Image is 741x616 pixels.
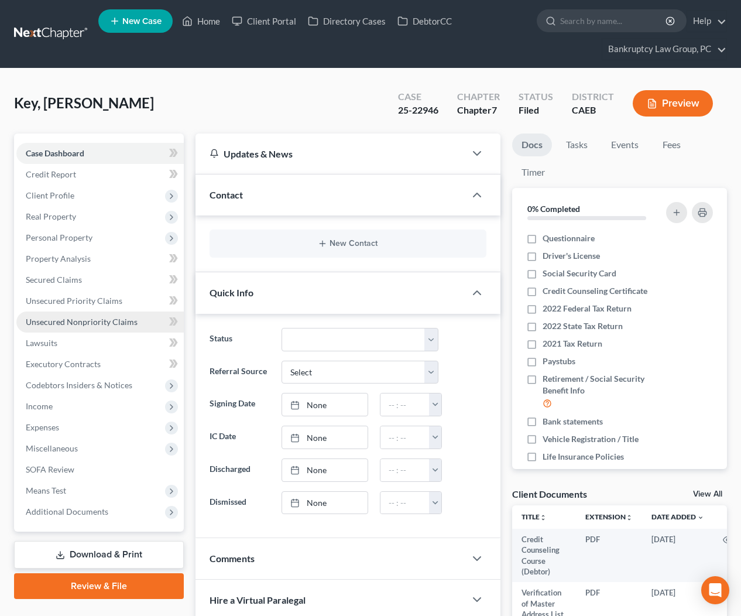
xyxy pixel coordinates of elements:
[701,576,729,604] div: Open Intercom Messenger
[693,490,722,498] a: View All
[697,514,704,521] i: expand_more
[219,239,478,248] button: New Contact
[576,529,642,583] td: PDF
[26,443,78,453] span: Miscellaneous
[16,290,184,312] a: Unsecured Priority Claims
[302,11,392,32] a: Directory Cases
[633,90,713,117] button: Preview
[176,11,226,32] a: Home
[26,148,84,158] span: Case Dashboard
[512,488,587,500] div: Client Documents
[653,134,690,156] a: Fees
[26,338,57,348] span: Lawsuits
[543,433,639,445] span: Vehicle Registration / Title
[226,11,302,32] a: Client Portal
[543,338,602,350] span: 2021 Tax Return
[26,422,59,432] span: Expenses
[543,451,624,463] span: Life Insurance Policies
[380,426,430,449] input: -- : --
[16,312,184,333] a: Unsecured Nonpriority Claims
[204,491,276,515] label: Dismissed
[572,90,614,104] div: District
[522,512,547,521] a: Titleunfold_more
[26,380,132,390] span: Codebtors Insiders & Notices
[26,232,92,242] span: Personal Property
[16,143,184,164] a: Case Dashboard
[519,104,553,117] div: Filed
[16,459,184,480] a: SOFA Review
[380,492,430,514] input: -- : --
[26,169,76,179] span: Credit Report
[557,134,597,156] a: Tasks
[26,317,138,327] span: Unsecured Nonpriority Claims
[512,161,554,184] a: Timer
[16,248,184,269] a: Property Analysis
[543,303,632,314] span: 2022 Federal Tax Return
[512,134,552,156] a: Docs
[543,250,600,262] span: Driver's License
[602,39,726,60] a: Bankruptcy Law Group, PC
[540,514,547,521] i: unfold_more
[26,401,53,411] span: Income
[26,507,108,516] span: Additional Documents
[398,104,438,117] div: 25-22946
[512,529,576,583] td: Credit Counseling Course (Debtor)
[492,104,497,115] span: 7
[16,269,184,290] a: Secured Claims
[543,373,663,396] span: Retirement / Social Security Benefit Info
[26,296,122,306] span: Unsecured Priority Claims
[26,190,74,200] span: Client Profile
[527,204,580,214] strong: 0% Completed
[380,393,430,416] input: -- : --
[602,134,648,156] a: Events
[26,485,66,495] span: Means Test
[626,514,633,521] i: unfold_more
[210,189,243,200] span: Contact
[392,11,458,32] a: DebtorCC
[543,355,575,367] span: Paystubs
[543,232,595,244] span: Questionnaire
[14,573,184,599] a: Review & File
[380,459,430,481] input: -- : --
[204,361,276,384] label: Referral Source
[26,211,76,221] span: Real Property
[26,254,91,263] span: Property Analysis
[26,359,101,369] span: Executory Contracts
[519,90,553,104] div: Status
[585,512,633,521] a: Extensionunfold_more
[560,10,667,32] input: Search by name...
[16,333,184,354] a: Lawsuits
[204,328,276,351] label: Status
[543,416,603,427] span: Bank statements
[210,148,452,160] div: Updates & News
[572,104,614,117] div: CAEB
[16,164,184,185] a: Credit Report
[457,90,500,104] div: Chapter
[16,354,184,375] a: Executory Contracts
[26,275,82,285] span: Secured Claims
[14,541,184,569] a: Download & Print
[210,553,255,564] span: Comments
[642,529,713,583] td: [DATE]
[26,464,74,474] span: SOFA Review
[204,426,276,449] label: IC Date
[651,512,704,521] a: Date Added expand_more
[543,285,647,297] span: Credit Counseling Certificate
[543,268,616,279] span: Social Security Card
[457,104,500,117] div: Chapter
[543,320,623,332] span: 2022 State Tax Return
[282,492,368,514] a: None
[282,426,368,449] a: None
[122,17,162,26] span: New Case
[14,94,154,111] span: Key, [PERSON_NAME]
[210,594,306,605] span: Hire a Virtual Paralegal
[210,287,253,298] span: Quick Info
[282,393,368,416] a: None
[687,11,726,32] a: Help
[282,459,368,481] a: None
[398,90,438,104] div: Case
[204,393,276,416] label: Signing Date
[543,468,663,492] span: Retirement Account Statements Showing Balance
[204,458,276,482] label: Discharged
